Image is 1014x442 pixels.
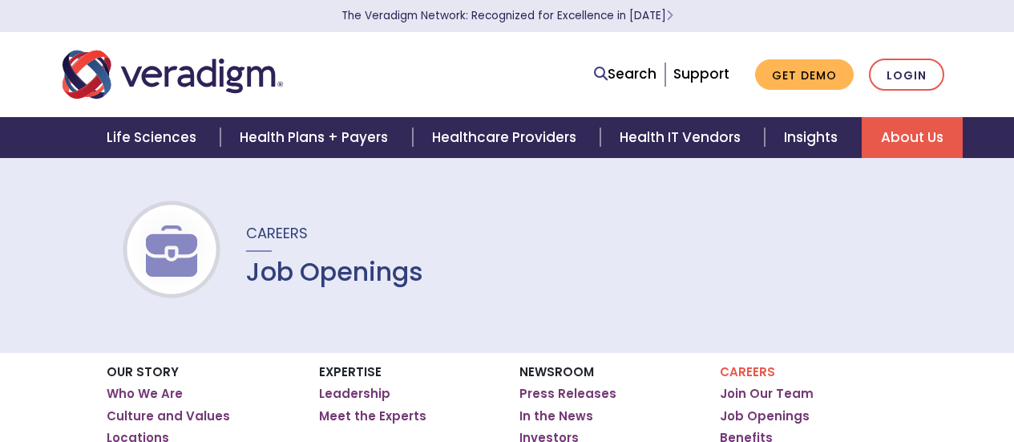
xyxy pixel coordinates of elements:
span: Learn More [666,8,673,23]
a: Who We Are [107,386,183,402]
a: In the News [519,408,593,424]
a: Job Openings [720,408,810,424]
a: Insights [765,117,862,158]
a: Login [869,59,944,91]
a: Join Our Team [720,386,814,402]
a: Health IT Vendors [600,117,765,158]
a: Search [594,63,656,85]
a: About Us [862,117,963,158]
span: Careers [246,223,308,243]
a: Healthcare Providers [413,117,600,158]
img: Veradigm logo [63,48,283,101]
a: Leadership [319,386,390,402]
a: Meet the Experts [319,408,426,424]
a: The Veradigm Network: Recognized for Excellence in [DATE]Learn More [341,8,673,23]
a: Culture and Values [107,408,230,424]
a: Life Sciences [87,117,220,158]
a: Support [673,64,729,83]
a: Get Demo [755,59,854,91]
a: Press Releases [519,386,616,402]
a: Health Plans + Payers [220,117,412,158]
h1: Job Openings [246,257,423,287]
